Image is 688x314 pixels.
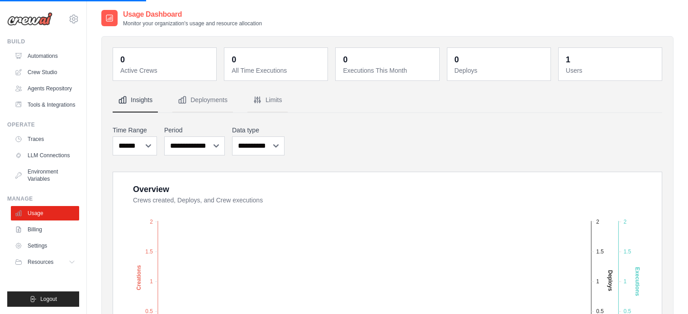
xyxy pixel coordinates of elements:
nav: Tabs [113,88,662,112]
a: Agents Repository [11,81,79,96]
tspan: 1.5 [596,248,604,255]
a: Crew Studio [11,65,79,80]
div: Operate [7,121,79,128]
dt: Deploys [455,66,545,75]
tspan: 1 [150,278,153,285]
text: Executions [634,267,641,296]
dt: All Time Executions [232,66,322,75]
img: Logo [7,12,52,26]
dt: Users [566,66,656,75]
text: Deploys [607,270,613,291]
a: Billing [11,222,79,237]
label: Period [164,126,225,135]
a: Traces [11,132,79,146]
tspan: 2 [623,219,626,225]
div: 0 [343,53,347,66]
tspan: 2 [596,219,599,225]
label: Data type [232,126,285,135]
span: Logout [40,295,57,303]
button: Resources [11,255,79,269]
div: 0 [232,53,236,66]
a: LLM Connections [11,148,79,163]
tspan: 1.5 [145,248,153,255]
div: Overview [133,183,169,196]
button: Deployments [172,88,233,112]
p: Monitor your organization's usage and resource allocation [123,20,262,27]
button: Limits [247,88,288,112]
tspan: 2 [150,219,153,225]
button: Insights [113,88,158,112]
a: Usage [11,206,79,220]
text: Creations [136,265,142,291]
tspan: 1.5 [623,248,631,255]
tspan: 1 [596,278,599,285]
span: Resources [28,258,53,266]
div: 0 [120,53,125,66]
a: Environment Variables [11,164,79,186]
h2: Usage Dashboard [123,9,262,20]
a: Automations [11,49,79,63]
div: 0 [455,53,459,66]
label: Time Range [113,126,157,135]
button: Logout [7,291,79,307]
dt: Crews created, Deploys, and Crew executions [133,196,651,205]
iframe: Chat Widget [643,271,688,314]
dt: Active Crews [120,66,211,75]
div: Build [7,38,79,45]
tspan: 1 [623,278,626,285]
div: 1 [566,53,570,66]
div: Manage [7,195,79,202]
a: Tools & Integrations [11,98,79,112]
dt: Executions This Month [343,66,433,75]
a: Settings [11,239,79,253]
